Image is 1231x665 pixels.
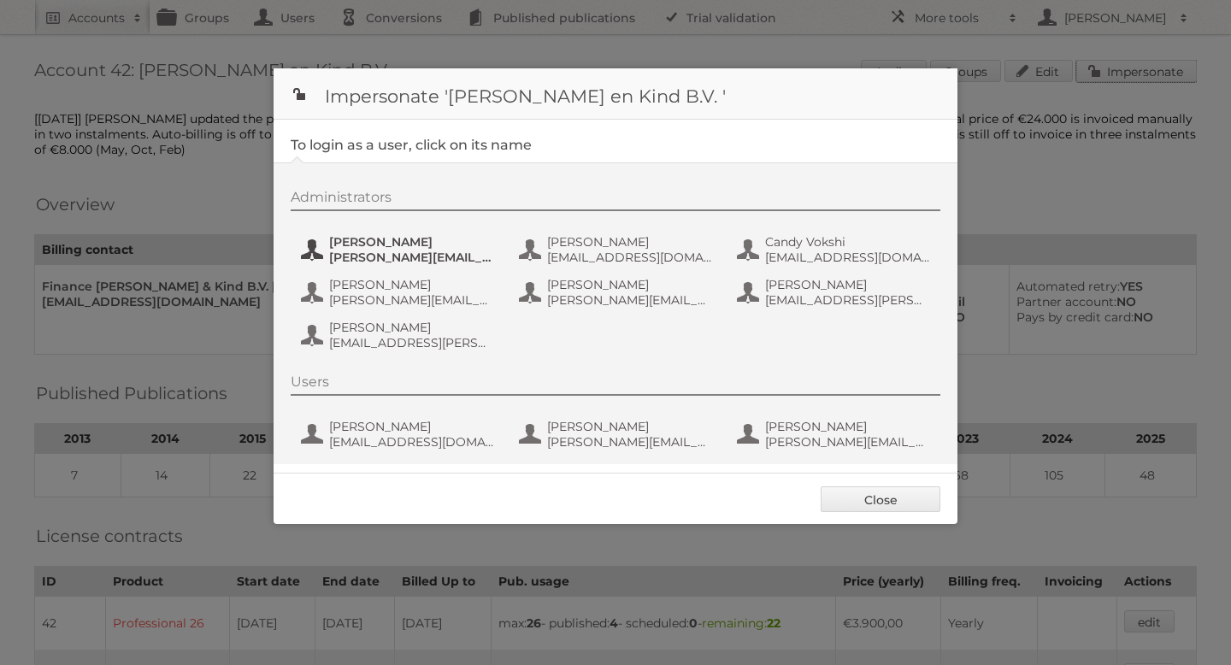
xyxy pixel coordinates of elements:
span: [EMAIL_ADDRESS][DOMAIN_NAME] [547,250,713,265]
button: Candy Vokshi [EMAIL_ADDRESS][DOMAIN_NAME] [735,232,936,267]
span: [PERSON_NAME] [547,419,713,434]
button: [PERSON_NAME] [PERSON_NAME][EMAIL_ADDRESS][DOMAIN_NAME] [517,275,718,309]
h1: Impersonate '[PERSON_NAME] en Kind B.V. ' [274,68,957,120]
span: [EMAIL_ADDRESS][PERSON_NAME][DOMAIN_NAME] [329,335,495,350]
span: [PERSON_NAME] [329,320,495,335]
button: [PERSON_NAME] [PERSON_NAME][EMAIL_ADDRESS][DOMAIN_NAME] [299,232,500,267]
div: Administrators [291,189,940,211]
span: [PERSON_NAME][EMAIL_ADDRESS][DOMAIN_NAME] [547,434,713,450]
span: [EMAIL_ADDRESS][DOMAIN_NAME] [765,250,931,265]
button: [PERSON_NAME] [EMAIL_ADDRESS][DOMAIN_NAME] [517,232,718,267]
span: [PERSON_NAME] [765,419,931,434]
span: [PERSON_NAME] [329,419,495,434]
button: [PERSON_NAME] [EMAIL_ADDRESS][PERSON_NAME][DOMAIN_NAME] [735,275,936,309]
span: [PERSON_NAME] [329,277,495,292]
button: [PERSON_NAME] [PERSON_NAME][EMAIL_ADDRESS][PERSON_NAME][DOMAIN_NAME] [735,417,936,451]
a: Close [821,486,940,512]
legend: To login as a user, click on its name [291,137,532,153]
span: Candy Vokshi [765,234,931,250]
span: [PERSON_NAME][EMAIL_ADDRESS][PERSON_NAME][DOMAIN_NAME] [765,434,931,450]
button: [PERSON_NAME] [EMAIL_ADDRESS][PERSON_NAME][DOMAIN_NAME] [299,318,500,352]
button: [PERSON_NAME] [PERSON_NAME][EMAIL_ADDRESS][DOMAIN_NAME] [517,417,718,451]
span: [EMAIL_ADDRESS][PERSON_NAME][DOMAIN_NAME] [765,292,931,308]
span: [PERSON_NAME] [765,277,931,292]
button: [PERSON_NAME] [EMAIL_ADDRESS][DOMAIN_NAME] [299,417,500,451]
span: [PERSON_NAME][EMAIL_ADDRESS][DOMAIN_NAME] [329,292,495,308]
span: [PERSON_NAME] [547,234,713,250]
span: [PERSON_NAME] [547,277,713,292]
span: [PERSON_NAME][EMAIL_ADDRESS][DOMAIN_NAME] [547,292,713,308]
span: [EMAIL_ADDRESS][DOMAIN_NAME] [329,434,495,450]
button: [PERSON_NAME] [PERSON_NAME][EMAIL_ADDRESS][DOMAIN_NAME] [299,275,500,309]
div: Users [291,374,940,396]
span: [PERSON_NAME] [329,234,495,250]
span: [PERSON_NAME][EMAIL_ADDRESS][DOMAIN_NAME] [329,250,495,265]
